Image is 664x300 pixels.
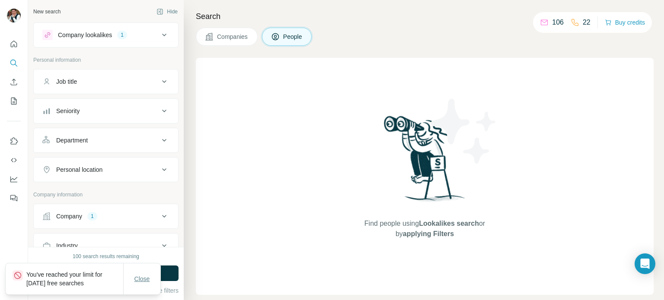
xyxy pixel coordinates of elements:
button: Industry [34,235,178,256]
button: Job title [34,71,178,92]
p: Company information [33,191,179,199]
div: Open Intercom Messenger [635,253,655,274]
button: Company lookalikes1 [34,25,178,45]
button: Dashboard [7,171,21,187]
div: Industry [56,241,78,250]
div: 1 [87,212,97,220]
button: Hide [150,5,184,18]
p: 106 [552,17,564,28]
div: Seniority [56,107,80,115]
img: Avatar [7,9,21,22]
button: Buy credits [605,16,645,28]
button: Close [128,271,156,287]
span: Close [134,275,150,283]
button: Quick start [7,36,21,52]
div: New search [33,8,61,16]
button: Personal location [34,159,178,180]
p: 22 [583,17,591,28]
button: Feedback [7,190,21,206]
div: Personal location [56,165,102,174]
span: People [283,32,303,41]
span: Find people using or by [355,218,494,239]
div: Job title [56,77,77,86]
img: Surfe Illustration - Woman searching with binoculars [380,114,470,210]
div: Department [56,136,88,145]
button: Search [7,55,21,71]
span: Companies [217,32,249,41]
p: Personal information [33,56,179,64]
div: Company lookalikes [58,31,112,39]
button: My lists [7,93,21,109]
div: Company [56,212,82,221]
button: Enrich CSV [7,74,21,90]
h4: Search [196,10,654,22]
img: Surfe Illustration - Stars [425,92,503,170]
button: Company1 [34,206,178,227]
span: Lookalikes search [419,220,479,227]
div: 100 search results remaining [73,253,139,260]
button: Seniority [34,101,178,121]
button: Use Surfe on LinkedIn [7,133,21,149]
p: You've reached your limit for [DATE] free searches [26,270,123,287]
button: Department [34,130,178,151]
div: 1 [117,31,127,39]
span: applying Filters [403,230,454,237]
button: Use Surfe API [7,152,21,168]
